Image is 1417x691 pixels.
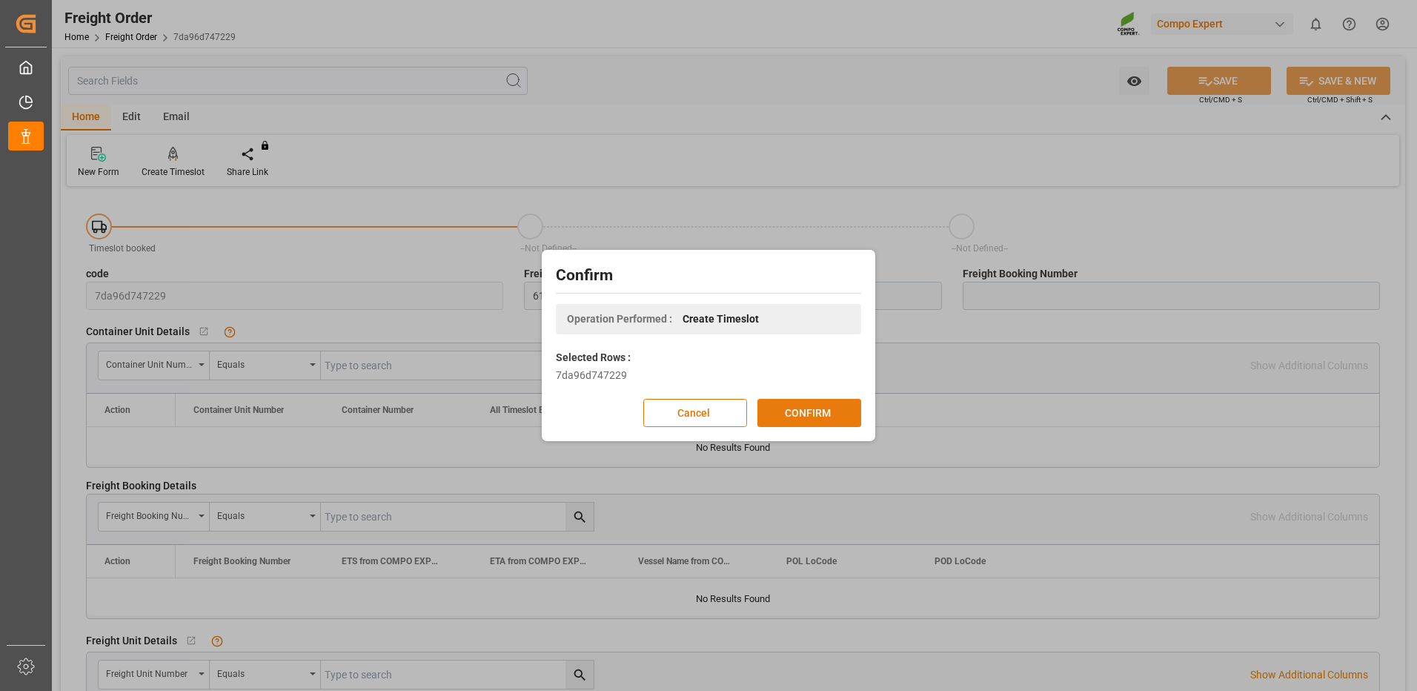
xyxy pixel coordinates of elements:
[556,264,861,288] h2: Confirm
[556,350,631,366] label: Selected Rows :
[556,368,861,383] div: 7da96d747229
[757,399,861,427] button: CONFIRM
[567,311,672,327] span: Operation Performed :
[683,311,759,327] span: Create Timeslot
[643,399,747,427] button: Cancel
